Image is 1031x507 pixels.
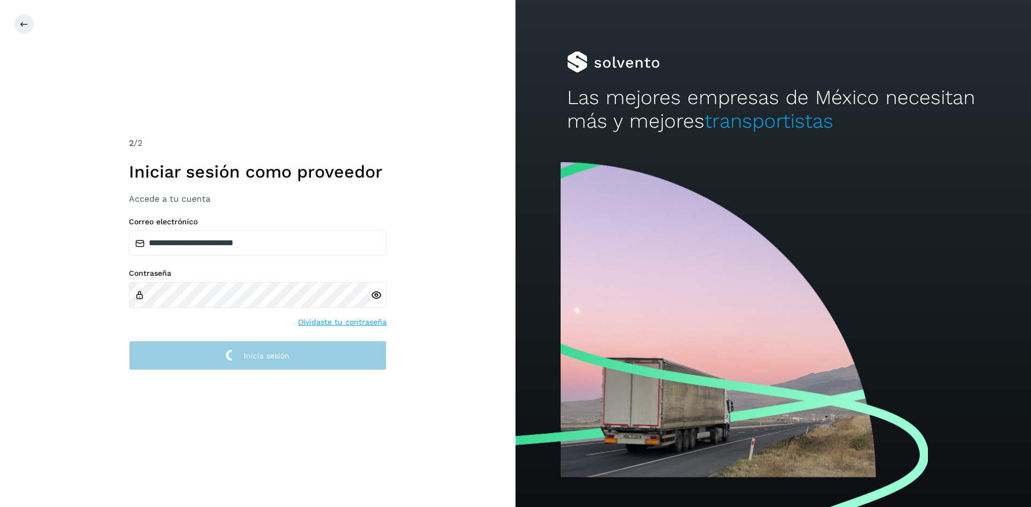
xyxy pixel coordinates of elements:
[129,341,387,370] button: Inicia sesión
[129,217,387,226] label: Correo electrónico
[567,86,979,134] h2: Las mejores empresas de México necesitan más y mejores
[129,138,134,148] span: 2
[705,109,833,133] span: transportistas
[129,269,387,278] label: Contraseña
[129,194,387,204] h3: Accede a tu cuenta
[129,137,387,150] div: /2
[298,317,387,328] a: Olvidaste tu contraseña
[244,352,289,359] span: Inicia sesión
[129,161,387,182] h1: Iniciar sesión como proveedor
